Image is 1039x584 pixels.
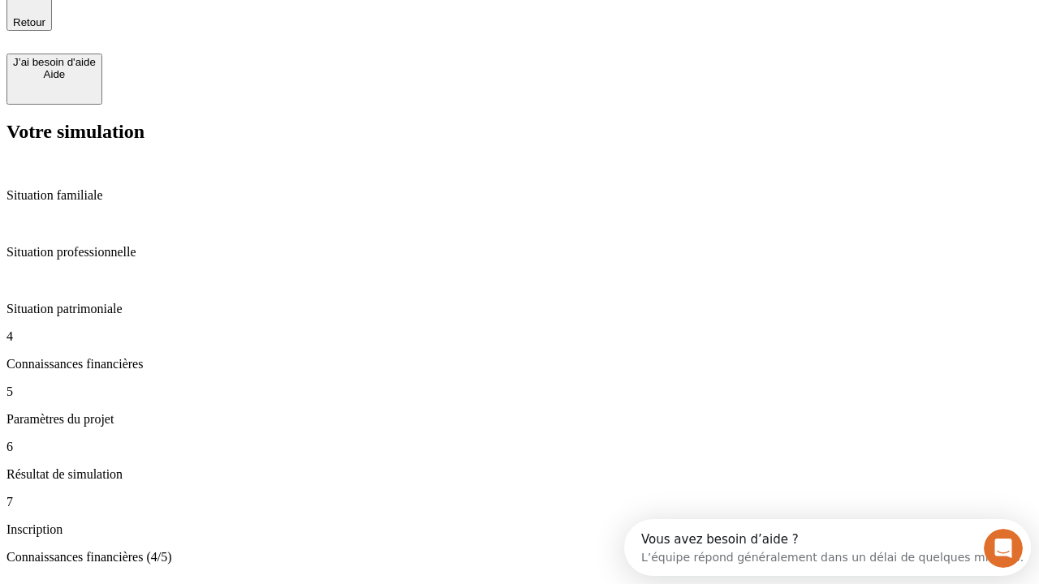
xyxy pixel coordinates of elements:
p: Connaissances financières (4/5) [6,550,1033,565]
p: 6 [6,440,1033,454]
p: Situation familiale [6,188,1033,203]
p: Situation professionnelle [6,245,1033,260]
h2: Votre simulation [6,121,1033,143]
p: Résultat de simulation [6,467,1033,482]
p: 7 [6,495,1033,509]
span: Retour [13,16,45,28]
p: Inscription [6,522,1033,537]
p: Paramètres du projet [6,412,1033,427]
p: 5 [6,384,1033,399]
iframe: Intercom live chat [984,529,1023,568]
p: 4 [6,329,1033,344]
div: J’ai besoin d'aide [13,56,96,68]
div: Vous avez besoin d’aide ? [17,14,399,27]
iframe: Intercom live chat discovery launcher [624,519,1031,576]
p: Connaissances financières [6,357,1033,371]
div: L’équipe répond généralement dans un délai de quelques minutes. [17,27,399,44]
button: J’ai besoin d'aideAide [6,54,102,105]
div: Ouvrir le Messenger Intercom [6,6,447,51]
p: Situation patrimoniale [6,302,1033,316]
div: Aide [13,68,96,80]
